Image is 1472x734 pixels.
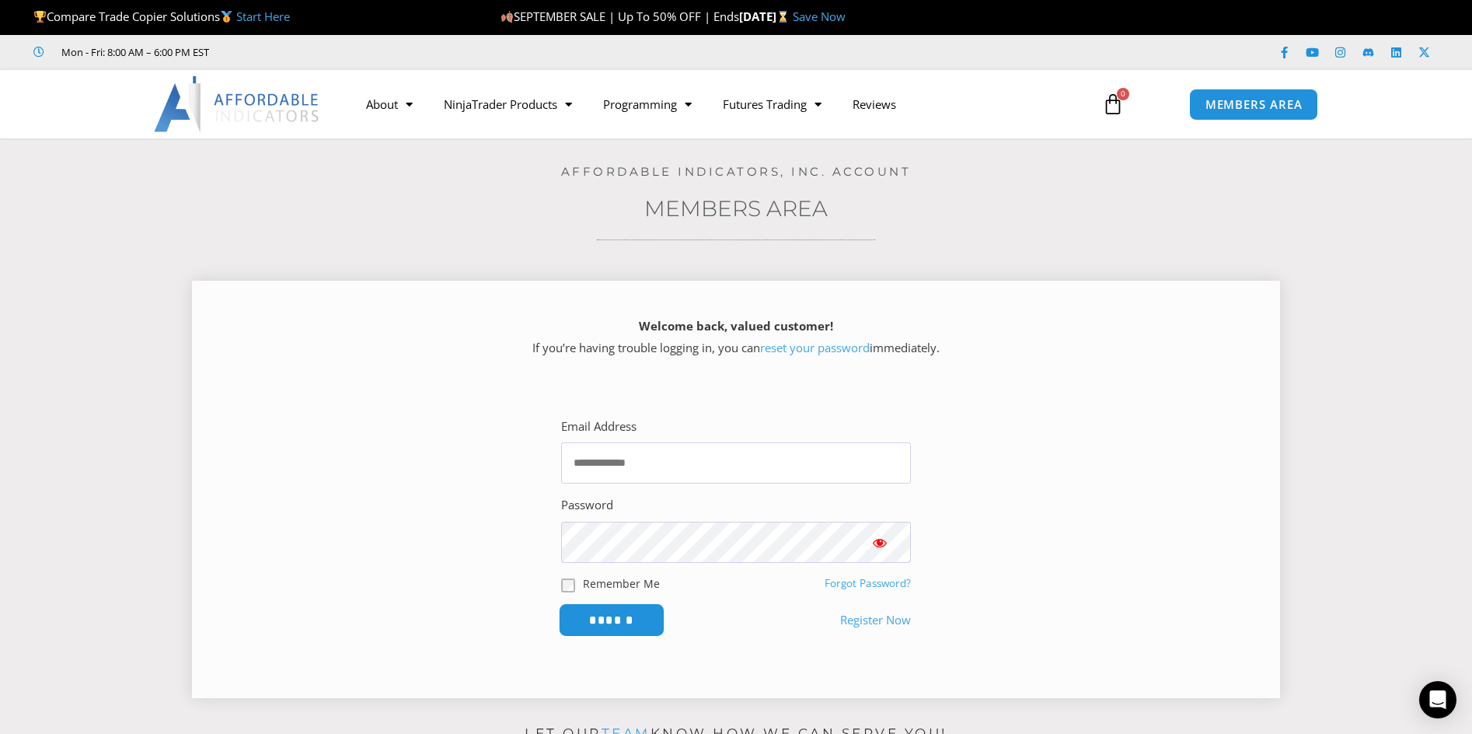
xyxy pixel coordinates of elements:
a: reset your password [760,340,870,355]
div: Open Intercom Messenger [1419,681,1456,718]
a: Register Now [840,610,911,631]
a: Forgot Password? [825,576,911,590]
a: 0 [1079,82,1147,127]
a: Start Here [236,9,290,24]
strong: Welcome back, valued customer! [639,318,833,334]
a: Programming [588,86,707,122]
label: Password [561,495,613,516]
a: About [351,86,428,122]
a: Reviews [837,86,912,122]
a: Members Area [644,195,828,222]
a: MEMBERS AREA [1189,89,1319,121]
iframe: Customer reviews powered by Trustpilot [231,44,464,60]
span: 0 [1117,88,1129,100]
img: ⌛ [777,11,789,23]
strong: [DATE] [739,9,793,24]
span: Mon - Fri: 8:00 AM – 6:00 PM EST [58,43,209,61]
label: Email Address [561,416,637,438]
img: 🏆 [34,11,46,23]
a: Futures Trading [707,86,837,122]
img: 🥇 [221,11,232,23]
span: Compare Trade Copier Solutions [33,9,290,24]
nav: Menu [351,86,1084,122]
a: Save Now [793,9,846,24]
img: LogoAI | Affordable Indicators – NinjaTrader [154,76,321,132]
a: NinjaTrader Products [428,86,588,122]
span: SEPTEMBER SALE | Up To 50% OFF | Ends [501,9,739,24]
label: Remember Me [583,575,660,592]
span: MEMBERS AREA [1205,99,1303,110]
a: Affordable Indicators, Inc. Account [561,164,912,179]
button: Show password [849,522,911,563]
img: 🍂 [501,11,513,23]
p: If you’re having trouble logging in, you can immediately. [219,316,1253,359]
